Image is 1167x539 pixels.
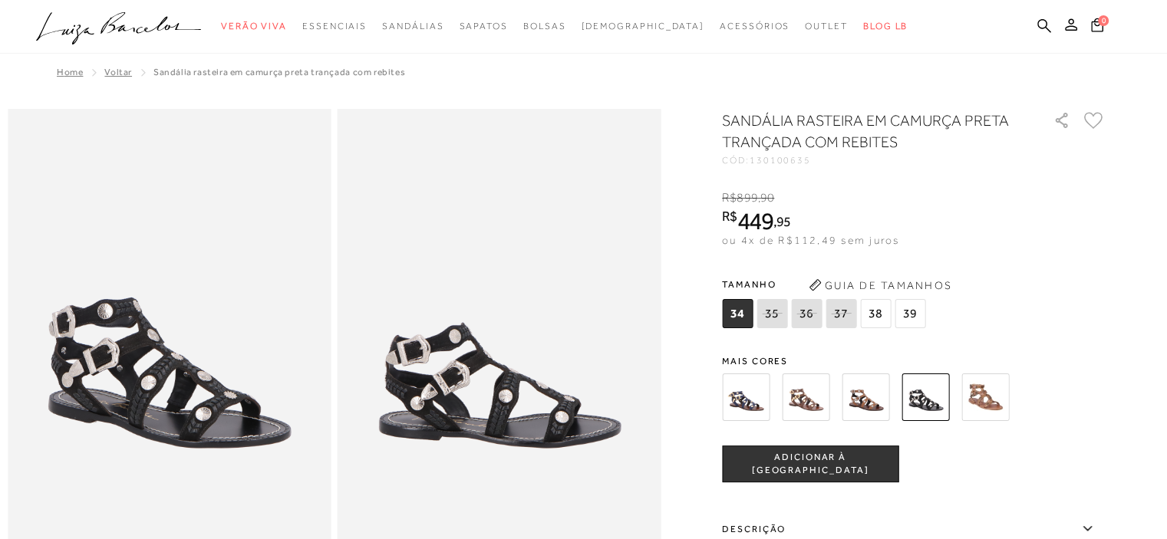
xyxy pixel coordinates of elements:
span: Essenciais [302,21,367,31]
a: categoryNavScreenReaderText [523,12,566,41]
span: Outlet [805,21,848,31]
i: R$ [722,191,737,205]
a: categoryNavScreenReaderText [302,12,367,41]
span: 130100635 [750,155,811,166]
span: 37 [826,299,856,328]
i: , [758,191,775,205]
span: Tamanho [722,273,929,296]
span: 35 [757,299,787,328]
i: R$ [722,209,737,223]
a: Home [57,67,83,77]
img: SANDÁLIA RASTEIRA EM CAMURÇA AZUL NAVAL TRANÇADA COM REBITES [722,373,770,421]
span: SANDÁLIA RASTEIRA EM CAMURÇA PRETA TRANÇADA COM REBITES [153,67,405,77]
a: Voltar [104,67,132,77]
span: Acessórios [720,21,790,31]
a: categoryNavScreenReaderText [382,12,443,41]
a: categoryNavScreenReaderText [221,12,287,41]
span: Sapatos [459,21,507,31]
span: Mais cores [722,357,1106,366]
span: 899 [737,191,757,205]
img: SANDÁLIA RASTEIRA EM CAMURÇA PRETA TRANÇADA COM REBITES [902,373,949,421]
img: Sandália rasteira western castanho [961,373,1009,421]
span: BLOG LB [863,21,908,31]
span: Verão Viva [221,21,287,31]
span: 36 [791,299,822,328]
span: ou 4x de R$112,49 sem juros [722,234,899,246]
span: 0 [1098,15,1109,26]
a: categoryNavScreenReaderText [459,12,507,41]
a: categoryNavScreenReaderText [720,12,790,41]
img: SANDÁLIA RASTEIRA EM CAMURÇA CARAMELO TRANÇADA COM REBITES [842,373,889,421]
i: , [773,215,791,228]
span: 39 [895,299,925,328]
span: ADICIONAR À [GEOGRAPHIC_DATA] [723,451,898,478]
a: categoryNavScreenReaderText [805,12,848,41]
a: noSubCategoriesText [581,12,704,41]
span: [DEMOGRAPHIC_DATA] [581,21,704,31]
img: SANDÁLIA RASTEIRA EM CAMURÇA CAFÉ TRANÇADA COM REBITES [782,373,829,421]
button: 0 [1086,17,1108,38]
span: 90 [760,191,774,205]
span: Bolsas [523,21,566,31]
span: Sandálias [382,21,443,31]
div: CÓD: [722,156,1029,165]
h1: SANDÁLIA RASTEIRA EM CAMURÇA PRETA TRANÇADA COM REBITES [722,110,1010,153]
span: 449 [737,207,773,235]
a: BLOG LB [863,12,908,41]
span: 95 [776,213,791,229]
button: ADICIONAR À [GEOGRAPHIC_DATA] [722,445,898,482]
button: Guia de Tamanhos [803,273,957,297]
span: 34 [722,299,753,328]
span: 38 [860,299,891,328]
